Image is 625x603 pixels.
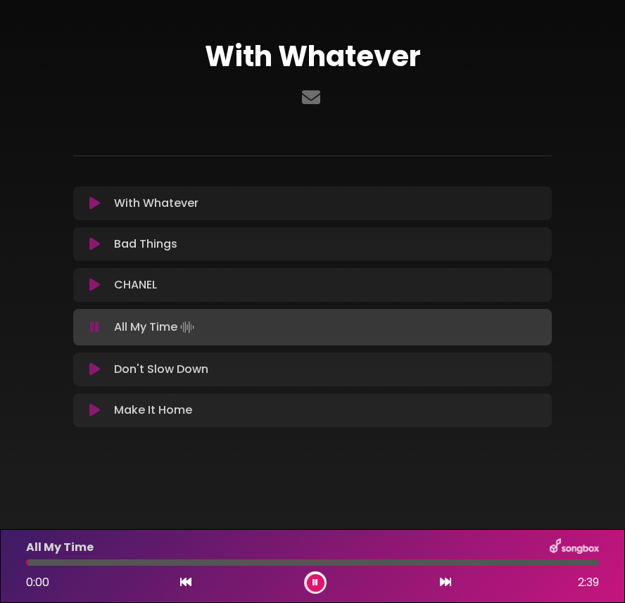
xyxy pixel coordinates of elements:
[114,402,192,419] p: Make It Home
[114,236,177,253] p: Bad Things
[177,317,197,337] img: waveform4.gif
[114,277,157,293] p: CHANEL
[114,195,198,212] p: With Whatever
[114,361,208,378] p: Don't Slow Down
[73,39,552,73] h1: With Whatever
[114,317,197,337] p: All My Time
